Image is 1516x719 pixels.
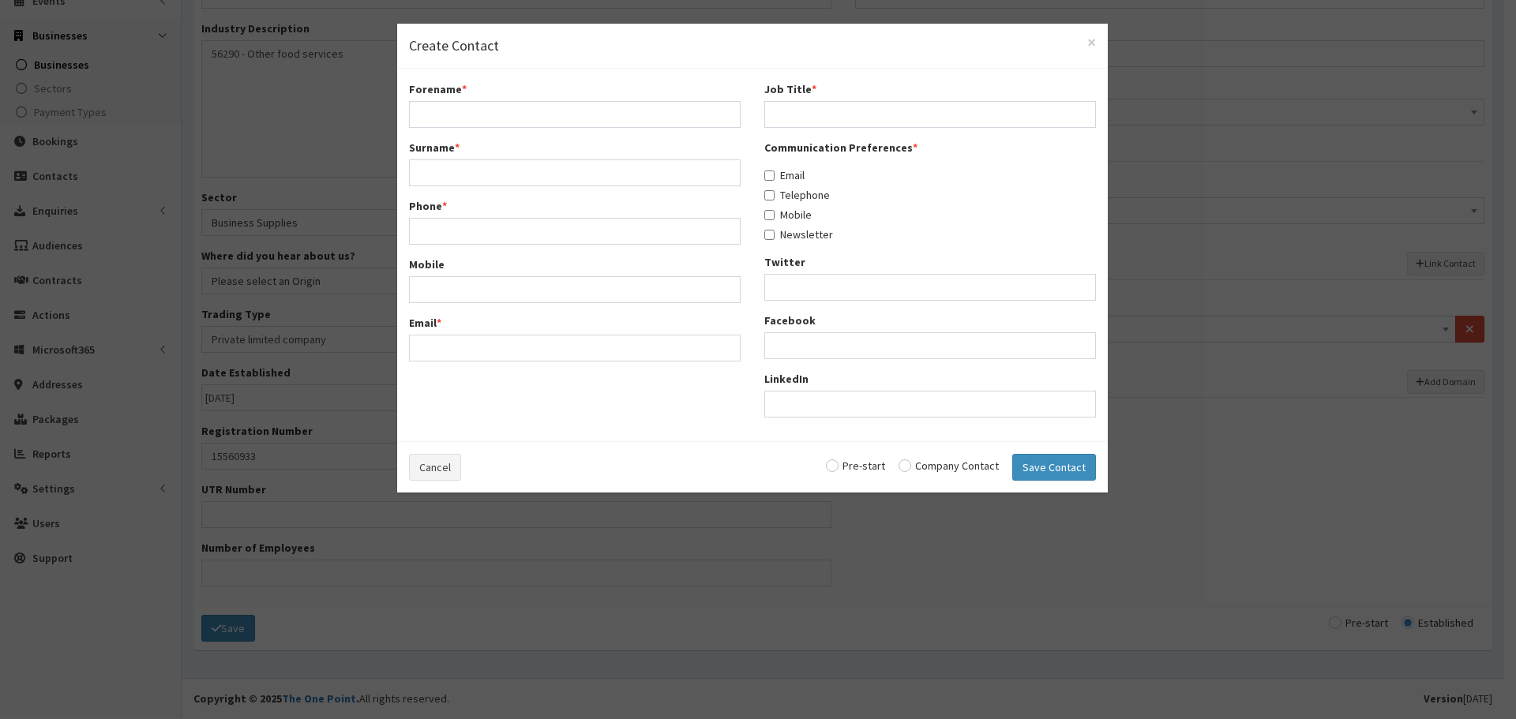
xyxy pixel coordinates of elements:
[764,167,805,183] label: Email
[1012,454,1096,481] button: Save Contact
[409,198,447,214] label: Phone
[409,81,467,97] label: Forename
[764,81,816,97] label: Job Title
[409,140,460,155] label: Surname
[764,371,809,387] label: LinkedIn
[764,313,816,328] label: Facebook
[1087,32,1096,53] span: ×
[764,190,775,200] input: Telephone
[764,230,775,240] input: Newsletter
[1087,34,1096,51] button: Close
[764,254,805,270] label: Twitter
[409,315,441,331] label: Email
[826,460,885,471] label: Pre-start
[764,227,833,242] label: Newsletter
[409,36,1096,56] h4: Create Contact
[764,210,775,220] input: Mobile
[764,140,917,155] label: Communication Preferences
[764,207,812,223] label: Mobile
[764,187,830,203] label: Telephone
[409,257,445,272] label: Mobile
[764,170,775,181] input: Email
[899,460,999,471] label: Company Contact
[409,454,461,481] button: Cancel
